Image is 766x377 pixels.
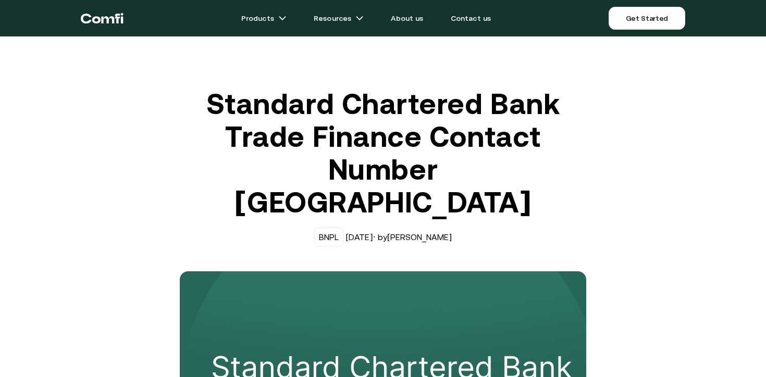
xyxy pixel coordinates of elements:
[180,87,586,219] h1: Standard Chartered Bank Trade Finance Contact Number [GEOGRAPHIC_DATA]
[438,8,504,29] a: Contact us
[81,3,123,34] a: Return to the top of the Comfi home page
[378,8,436,29] a: About us
[229,8,299,29] a: Productsarrow icons
[609,7,685,30] a: Get Started
[180,228,586,246] div: [DATE] · by [PERSON_NAME]
[301,8,376,29] a: Resourcesarrow icons
[278,14,287,22] img: arrow icons
[319,232,339,242] div: BNPL
[355,14,364,22] img: arrow icons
